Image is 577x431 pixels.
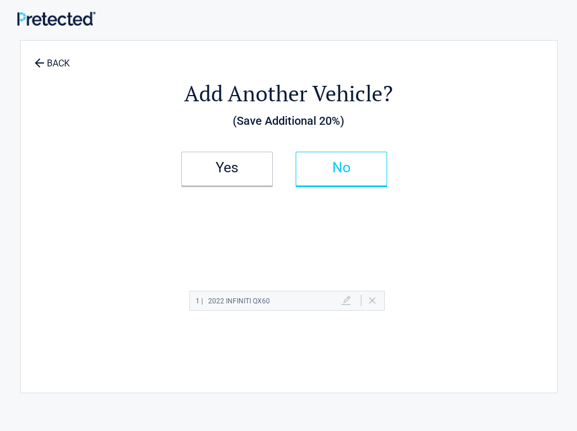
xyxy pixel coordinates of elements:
img: Main Logo [17,11,95,26]
a: BACK [32,48,72,68]
h2: Add Another Vehicle? [83,79,494,108]
h2: No [308,164,375,172]
span: 1 | [196,297,203,305]
h3: (Save Additional 20%) [83,111,494,131]
h2: Yes [193,164,261,172]
h2: 2022 INFINITI QX60 [196,294,270,309]
a: Delete [369,297,376,304]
